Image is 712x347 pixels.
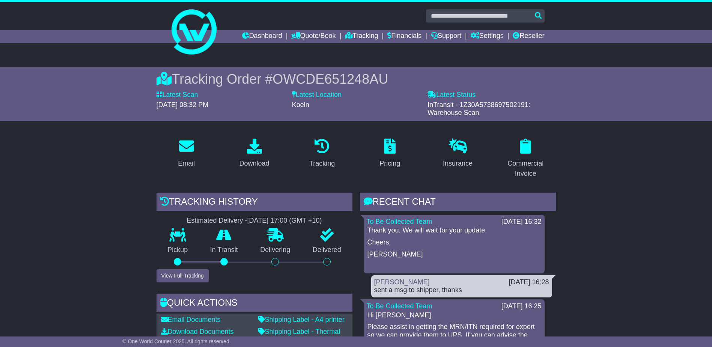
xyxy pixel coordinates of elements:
[367,238,541,247] p: Cheers,
[157,91,198,99] label: Latest Scan
[309,158,335,169] div: Tracking
[471,30,504,43] a: Settings
[242,30,282,43] a: Dashboard
[157,294,352,314] div: Quick Actions
[428,101,530,117] span: InTransit - 1Z30A5738697502191: Warehouse Scan
[367,226,541,235] p: Thank you. We will wait for your update.
[360,193,556,213] div: RECENT CHAT
[438,136,477,171] a: Insurance
[161,316,221,323] a: Email Documents
[249,246,302,254] p: Delivering
[258,316,345,323] a: Shipping Label - A4 printer
[428,91,476,99] label: Latest Status
[199,246,249,254] p: In Transit
[234,136,274,171] a: Download
[157,217,352,225] div: Estimated Delivery -
[375,136,405,171] a: Pricing
[157,101,209,109] span: [DATE] 08:32 PM
[247,217,322,225] div: [DATE] 17:00 (GMT +10)
[367,302,432,310] a: To Be Collected Team
[301,246,352,254] p: Delivered
[374,278,430,286] a: [PERSON_NAME]
[291,30,336,43] a: Quote/Book
[443,158,473,169] div: Insurance
[122,338,231,344] span: © One World Courier 2025. All rights reserved.
[157,71,556,87] div: Tracking Order #
[239,158,269,169] div: Download
[304,136,340,171] a: Tracking
[178,158,195,169] div: Email
[500,158,551,179] div: Commercial Invoice
[161,328,234,335] a: Download Documents
[258,328,340,344] a: Shipping Label - Thermal printer
[495,136,556,181] a: Commercial Invoice
[367,218,432,225] a: To Be Collected Team
[374,286,549,294] div: sent a msg to shipper, thanks
[157,193,352,213] div: Tracking history
[173,136,200,171] a: Email
[157,246,199,254] p: Pickup
[501,302,542,311] div: [DATE] 16:25
[509,278,549,287] div: [DATE] 16:28
[272,71,388,87] span: OWCDE651248AU
[431,30,461,43] a: Support
[292,91,342,99] label: Latest Location
[379,158,400,169] div: Pricing
[387,30,421,43] a: Financials
[501,218,542,226] div: [DATE] 16:32
[292,101,309,109] span: Koeln
[513,30,544,43] a: Reseller
[157,269,209,282] button: View Full Tracking
[367,250,541,259] p: [PERSON_NAME]
[345,30,378,43] a: Tracking
[367,311,541,320] p: Hi [PERSON_NAME],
